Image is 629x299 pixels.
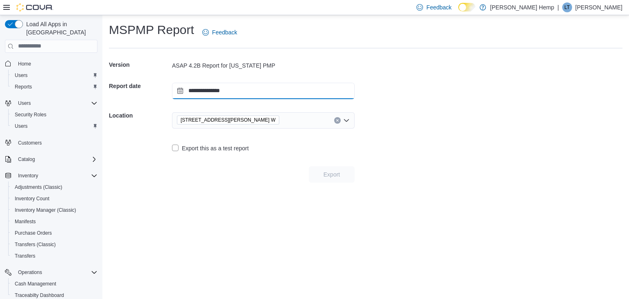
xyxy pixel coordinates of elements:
[18,140,42,146] span: Customers
[8,216,101,227] button: Manifests
[18,100,31,106] span: Users
[557,2,559,12] p: |
[15,218,36,225] span: Manifests
[11,110,97,120] span: Security Roles
[11,182,66,192] a: Adjustments (Classic)
[15,281,56,287] span: Cash Management
[15,59,34,69] a: Home
[18,61,31,67] span: Home
[15,84,32,90] span: Reports
[564,2,570,12] span: LT
[8,81,101,93] button: Reports
[15,138,97,148] span: Customers
[2,137,101,149] button: Customers
[8,250,101,262] button: Transfers
[15,241,56,248] span: Transfers (Classic)
[18,269,42,276] span: Operations
[334,117,341,124] button: Clear input
[15,184,62,190] span: Adjustments (Classic)
[15,195,50,202] span: Inventory Count
[8,109,101,120] button: Security Roles
[15,98,34,108] button: Users
[11,279,97,289] span: Cash Management
[11,182,97,192] span: Adjustments (Classic)
[11,217,39,227] a: Manifests
[426,3,451,11] span: Feedback
[8,204,101,216] button: Inventory Manager (Classic)
[172,83,355,99] input: Press the down key to open a popover containing a calendar.
[15,171,97,181] span: Inventory
[490,2,554,12] p: [PERSON_NAME] Hemp
[199,24,240,41] a: Feedback
[109,107,170,124] h5: Location
[8,193,101,204] button: Inventory Count
[283,116,283,125] input: Accessible screen reader label
[11,82,97,92] span: Reports
[11,70,31,80] a: Users
[562,2,572,12] div: Lucas Todd
[11,82,35,92] a: Reports
[15,267,97,277] span: Operations
[2,97,101,109] button: Users
[15,72,27,79] span: Users
[15,267,45,277] button: Operations
[11,70,97,80] span: Users
[8,120,101,132] button: Users
[11,110,50,120] a: Security Roles
[172,61,355,70] div: ASAP 4.2B Report for [US_STATE] PMP
[11,251,38,261] a: Transfers
[109,57,170,73] h5: Version
[11,121,31,131] a: Users
[18,156,35,163] span: Catalog
[309,166,355,183] button: Export
[575,2,622,12] p: [PERSON_NAME]
[458,11,459,12] span: Dark Mode
[212,28,237,36] span: Feedback
[15,98,97,108] span: Users
[172,143,249,153] label: Export this as a test report
[458,3,475,11] input: Dark Mode
[2,58,101,70] button: Home
[11,194,97,204] span: Inventory Count
[15,154,97,164] span: Catalog
[15,207,76,213] span: Inventory Manager (Classic)
[18,172,38,179] span: Inventory
[11,240,97,249] span: Transfers (Classic)
[8,181,101,193] button: Adjustments (Classic)
[8,278,101,290] button: Cash Management
[15,292,64,299] span: Traceabilty Dashboard
[181,116,276,124] span: [STREET_ADDRESS][PERSON_NAME] W
[11,121,97,131] span: Users
[11,205,97,215] span: Inventory Manager (Classic)
[324,170,340,179] span: Export
[15,171,41,181] button: Inventory
[11,217,97,227] span: Manifests
[15,230,52,236] span: Purchase Orders
[11,279,59,289] a: Cash Management
[2,267,101,278] button: Operations
[15,59,97,69] span: Home
[15,154,38,164] button: Catalog
[15,253,35,259] span: Transfers
[109,78,170,94] h5: Report date
[109,22,194,38] h1: MSPMP Report
[23,20,97,36] span: Load All Apps in [GEOGRAPHIC_DATA]
[15,123,27,129] span: Users
[11,240,59,249] a: Transfers (Classic)
[343,117,350,124] button: Open list of options
[8,239,101,250] button: Transfers (Classic)
[11,251,97,261] span: Transfers
[177,116,279,125] span: 3023 Goodman Rd. W
[8,70,101,81] button: Users
[11,194,53,204] a: Inventory Count
[11,228,55,238] a: Purchase Orders
[11,205,79,215] a: Inventory Manager (Classic)
[2,154,101,165] button: Catalog
[16,3,53,11] img: Cova
[11,228,97,238] span: Purchase Orders
[8,227,101,239] button: Purchase Orders
[2,170,101,181] button: Inventory
[15,111,46,118] span: Security Roles
[15,138,45,148] a: Customers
